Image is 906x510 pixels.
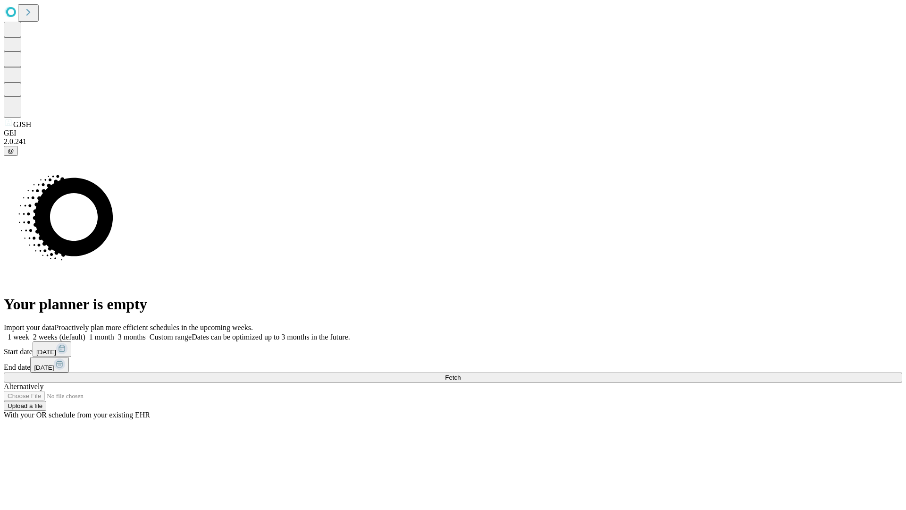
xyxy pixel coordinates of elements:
span: Import your data [4,323,55,331]
div: GEI [4,129,902,137]
span: With your OR schedule from your existing EHR [4,411,150,419]
button: @ [4,146,18,156]
button: Upload a file [4,401,46,411]
button: Fetch [4,373,902,382]
div: 2.0.241 [4,137,902,146]
span: Fetch [445,374,461,381]
span: Alternatively [4,382,43,391]
span: GJSH [13,120,31,128]
span: 2 weeks (default) [33,333,85,341]
h1: Your planner is empty [4,296,902,313]
span: Dates can be optimized up to 3 months in the future. [192,333,350,341]
span: Custom range [150,333,192,341]
div: End date [4,357,902,373]
span: [DATE] [36,348,56,356]
button: [DATE] [30,357,69,373]
span: 1 month [89,333,114,341]
span: 1 week [8,333,29,341]
div: Start date [4,341,902,357]
button: [DATE] [33,341,71,357]
span: @ [8,147,14,154]
span: Proactively plan more efficient schedules in the upcoming weeks. [55,323,253,331]
span: [DATE] [34,364,54,371]
span: 3 months [118,333,146,341]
